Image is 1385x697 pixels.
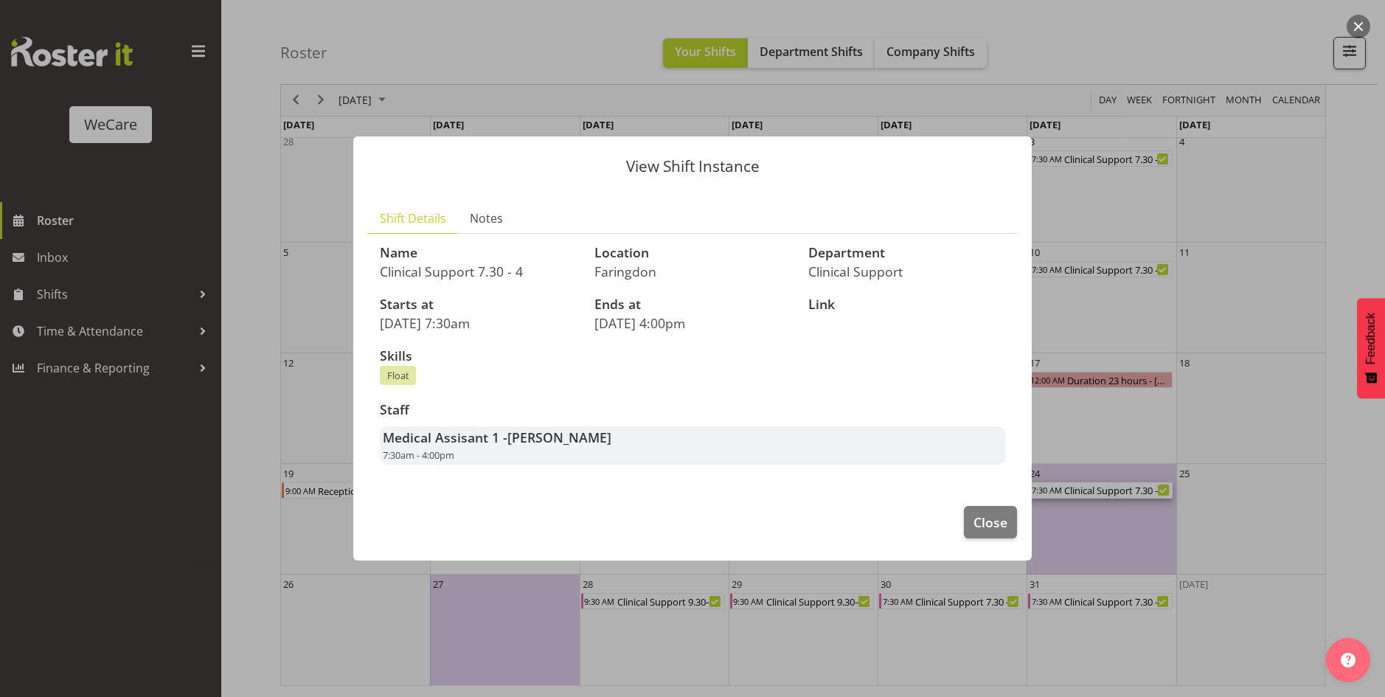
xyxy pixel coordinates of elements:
span: Close [973,513,1007,532]
h3: Link [808,297,1005,312]
p: View Shift Instance [368,159,1017,174]
p: [DATE] 4:00pm [594,315,791,331]
h3: Staff [380,403,1005,417]
p: Clinical Support [808,263,1005,280]
p: Clinical Support 7.30 - 4 [380,263,577,280]
span: [PERSON_NAME] [507,429,611,446]
span: Float [387,369,409,383]
button: Feedback - Show survey [1357,298,1385,398]
span: Feedback [1364,313,1378,364]
h3: Skills [380,349,1005,364]
span: 7:30am - 4:00pm [383,448,454,462]
h3: Starts at [380,297,577,312]
p: [DATE] 7:30am [380,315,577,331]
strong: Medical Assisant 1 - [383,429,611,446]
span: Shift Details [380,209,446,227]
h3: Department [808,246,1005,260]
h3: Ends at [594,297,791,312]
button: Close [964,506,1017,538]
span: Notes [470,209,503,227]
img: help-xxl-2.png [1341,653,1356,667]
p: Faringdon [594,263,791,280]
h3: Location [594,246,791,260]
h3: Name [380,246,577,260]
